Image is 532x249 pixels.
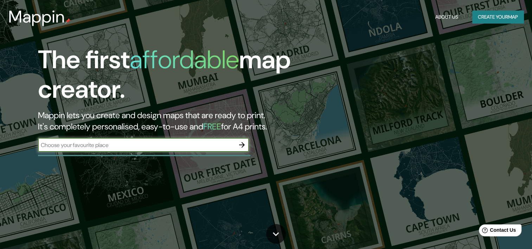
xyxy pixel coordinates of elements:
[38,110,304,132] h2: Mappin lets you create and design maps that are ready to print. It's completely personalised, eas...
[203,121,221,132] h5: FREE
[65,18,71,24] img: mappin-pin
[472,11,524,24] button: Create yourmap
[38,45,304,110] h1: The first map creator.
[38,141,235,149] input: Choose your favourite place
[432,11,461,24] button: About Us
[469,222,524,241] iframe: Help widget launcher
[130,43,239,76] h1: affordable
[8,7,65,27] h3: Mappin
